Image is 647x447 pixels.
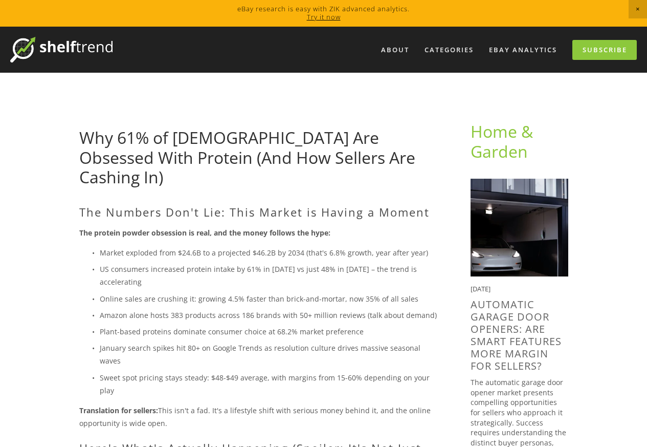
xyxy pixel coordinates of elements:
[471,297,562,373] a: Automatic Garage Door Openers: Are Smart Features More Margin For Sellers?
[100,342,438,367] p: January search spikes hit 80+ on Google Trends as resolution culture drives massive seasonal waves
[100,309,438,322] p: Amazon alone hosts 383 products across 186 brands with 50+ million reviews (talk about demand)
[100,292,438,305] p: Online sales are crushing it: growing 4.5% faster than brick-and-mortar, now 35% of all sales
[100,263,438,288] p: US consumers increased protein intake by 61% in [DATE] vs just 48% in [DATE] – the trend is accel...
[471,179,568,276] img: Automatic Garage Door Openers: Are Smart Features More Margin For Sellers?
[482,41,564,58] a: eBay Analytics
[79,406,158,415] strong: Translation for sellers:
[79,404,438,430] p: This isn't a fad. It's a lifestyle shift with serious money behind it, and the online opportunity...
[79,205,438,219] h2: The Numbers Don't Lie: This Market is Having a Moment
[418,41,480,58] div: Categories
[10,37,113,62] img: ShelfTrend
[79,228,330,238] strong: The protein powder obsession is real, and the money follows the hype:
[100,325,438,338] p: Plant-based proteins dominate consumer choice at 68.2% market preference
[471,120,537,162] a: Home & Garden
[471,284,490,293] time: [DATE]
[374,41,416,58] a: About
[307,12,341,22] a: Try it now
[79,126,415,188] a: Why 61% of [DEMOGRAPHIC_DATA] Are Obsessed With Protein (And How Sellers Are Cashing In)
[100,246,438,259] p: Market exploded from $24.6B to a projected $46.2B by 2034 (that's 6.8% growth, year after year)
[572,40,637,60] a: Subscribe
[100,371,438,397] p: Sweet spot pricing stays steady: $48-$49 average, with margins from 15-60% depending on your play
